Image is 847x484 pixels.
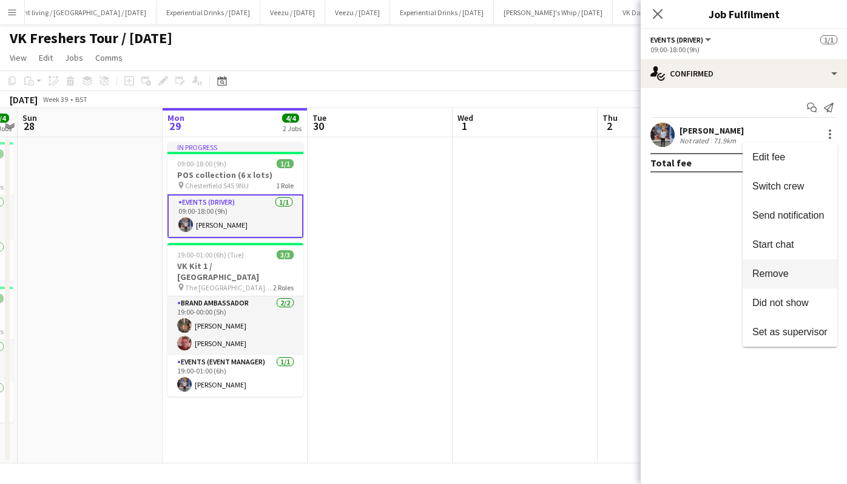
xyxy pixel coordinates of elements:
span: Edit fee [752,152,785,162]
span: Set as supervisor [752,327,828,337]
span: Remove [752,268,789,279]
button: Start chat [743,230,837,259]
button: Send notification [743,201,837,230]
button: Edit fee [743,143,837,172]
span: Switch crew [752,181,804,191]
button: Did not show [743,288,837,318]
span: Did not show [752,298,809,308]
button: Set as supervisor [743,318,837,347]
button: Switch crew [743,172,837,201]
button: Remove [743,259,837,288]
span: Start chat [752,239,794,250]
span: Send notification [752,210,824,220]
